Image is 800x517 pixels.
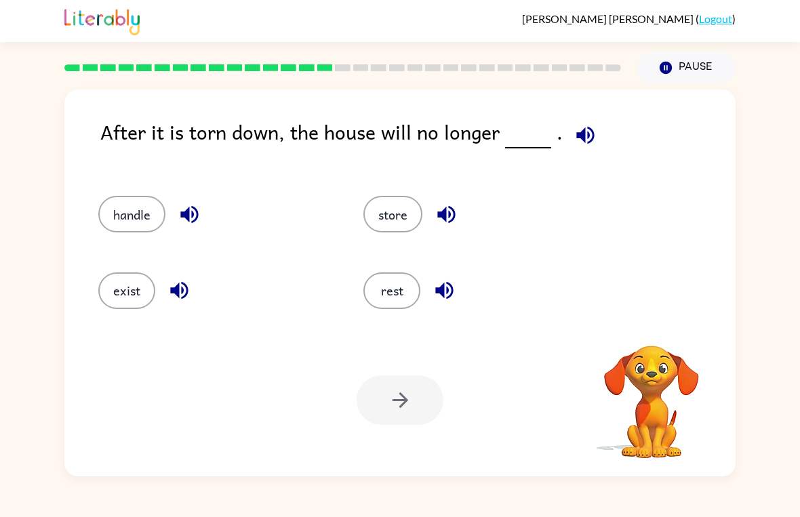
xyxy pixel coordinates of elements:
button: store [363,196,422,232]
span: [PERSON_NAME] [PERSON_NAME] [522,12,696,25]
button: exist [98,272,155,309]
div: After it is torn down, the house will no longer . [100,117,736,169]
button: handle [98,196,165,232]
button: rest [363,272,420,309]
button: Pause [637,52,736,83]
div: ( ) [522,12,736,25]
a: Logout [699,12,732,25]
img: Literably [64,5,140,35]
video: Your browser must support playing .mp4 files to use Literably. Please try using another browser. [584,325,719,460]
